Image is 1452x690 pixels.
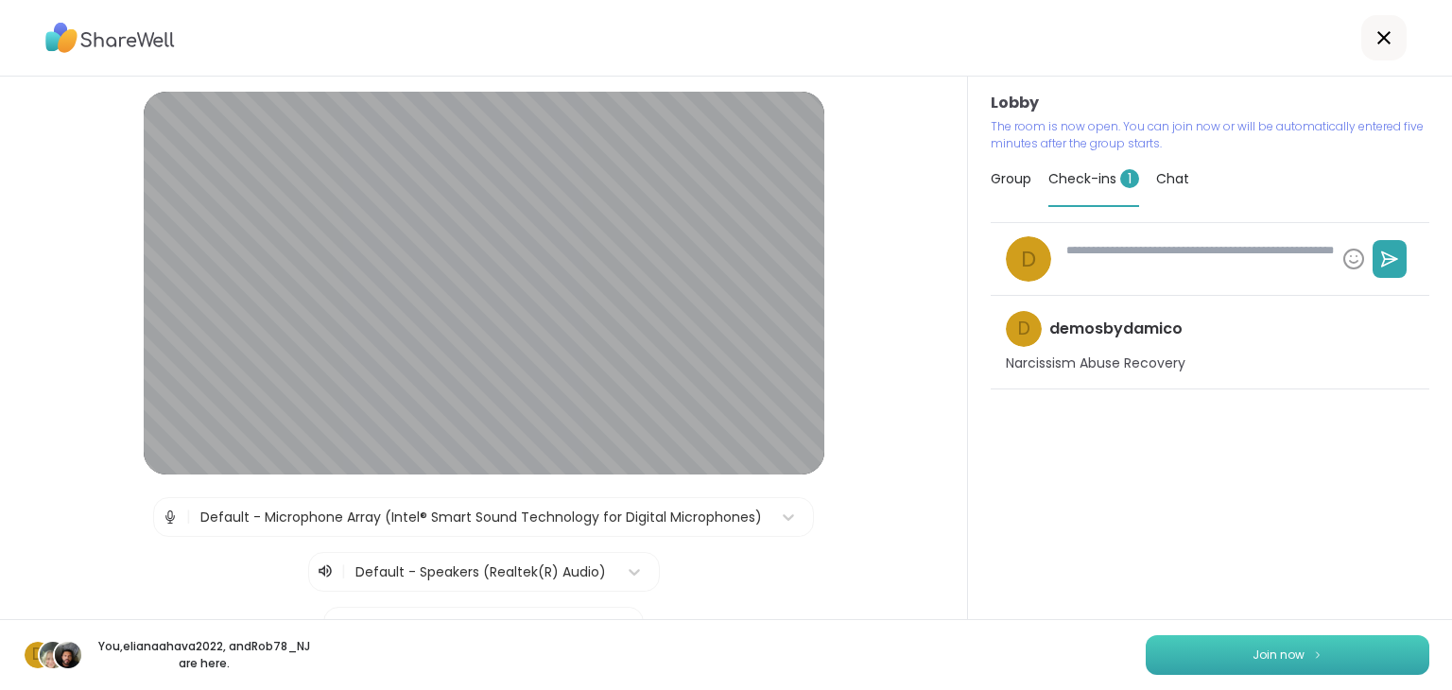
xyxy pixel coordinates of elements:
h4: demosbydamico [1049,319,1183,339]
p: Narcissism Abuse Recovery [1006,354,1185,373]
img: Camera [332,608,349,646]
span: d [1018,316,1030,343]
img: ShareWell Logo [45,16,175,60]
img: elianaahava2022 [40,642,66,668]
button: Join now [1146,635,1429,675]
span: Chat [1156,169,1189,188]
span: | [356,608,361,646]
div: Default - Microphone Array (Intel® Smart Sound Technology for Digital Microphones) [200,508,762,527]
img: ShareWell Logomark [1312,649,1323,660]
p: The room is now open. You can join now or will be automatically entered five minutes after the gr... [991,118,1429,152]
span: 1 [1120,169,1139,188]
img: Microphone [162,498,179,536]
span: Check-ins [1048,169,1139,188]
h3: Lobby [991,92,1429,114]
div: Integrated Webcam (0c45:6725) [371,617,592,637]
span: Join now [1253,647,1305,664]
span: | [186,498,191,536]
span: d [32,643,43,667]
span: d [1021,243,1036,276]
span: Group [991,169,1031,188]
p: You, elianaahava2022 , and Rob78_NJ are here. [98,638,310,672]
span: | [341,561,346,583]
img: Rob78_NJ [55,642,81,668]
